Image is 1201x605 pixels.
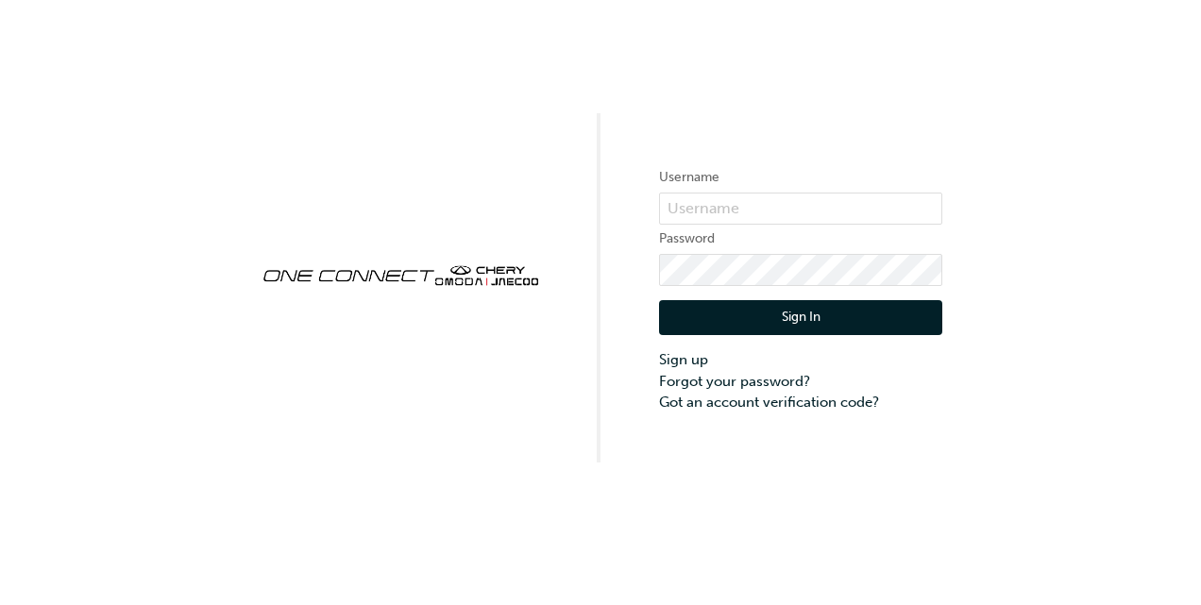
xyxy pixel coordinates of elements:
img: oneconnect [259,249,542,298]
button: Sign In [659,300,942,336]
label: Username [659,166,942,189]
input: Username [659,193,942,225]
a: Got an account verification code? [659,392,942,413]
label: Password [659,227,942,250]
a: Forgot your password? [659,371,942,393]
a: Sign up [659,349,942,371]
